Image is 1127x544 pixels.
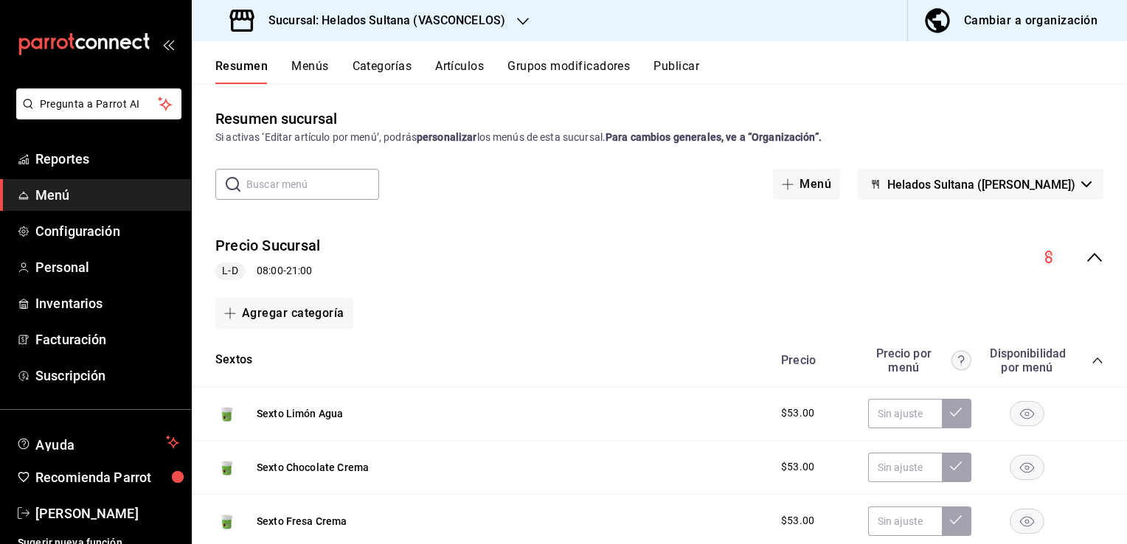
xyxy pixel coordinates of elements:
[215,298,353,329] button: Agregar categoría
[964,10,1097,31] div: Cambiar a organización
[606,131,822,143] strong: Para cambios generales, ve a “Organización”.
[216,263,243,279] span: L-D
[215,59,268,84] button: Resumen
[858,169,1103,200] button: Helados Sultana ([PERSON_NAME])
[257,12,505,29] h3: Sucursal: Helados Sultana (VASCONCELOS)
[417,131,477,143] strong: personalizar
[192,223,1127,292] div: collapse-menu-row
[35,221,179,241] span: Configuración
[868,506,942,536] input: Sin ajuste
[35,366,179,386] span: Suscripción
[257,514,347,529] button: Sexto Fresa Crema
[162,38,174,50] button: open_drawer_menu
[766,353,861,367] div: Precio
[507,59,630,84] button: Grupos modificadores
[246,170,379,199] input: Buscar menú
[35,149,179,169] span: Reportes
[353,59,412,84] button: Categorías
[35,293,179,313] span: Inventarios
[215,262,320,280] div: 08:00 - 21:00
[35,433,160,451] span: Ayuda
[1092,355,1103,366] button: collapse-category-row
[35,257,179,277] span: Personal
[435,59,484,84] button: Artículos
[215,456,239,479] img: Preview
[16,88,181,119] button: Pregunta a Parrot AI
[215,402,239,425] img: Preview
[215,130,1103,145] div: Si activas ‘Editar artículo por menú’, podrás los menús de esta sucursal.
[291,59,328,84] button: Menús
[215,352,252,369] button: Sextos
[215,509,239,533] img: Preview
[40,97,159,112] span: Pregunta a Parrot AI
[257,460,369,475] button: Sexto Chocolate Crema
[781,405,814,421] span: $53.00
[215,59,1127,84] div: navigation tabs
[773,169,840,200] button: Menú
[868,346,971,374] div: Precio por menú
[257,406,343,421] button: Sexto Limón Agua
[887,178,1075,192] span: Helados Sultana ([PERSON_NAME])
[215,108,337,130] div: Resumen sucursal
[35,185,179,205] span: Menú
[868,399,942,428] input: Sin ajuste
[781,513,814,529] span: $53.00
[35,467,179,487] span: Recomienda Parrot
[781,459,814,475] span: $53.00
[215,235,320,257] button: Precio Sucursal
[868,453,942,482] input: Sin ajuste
[10,107,181,122] a: Pregunta a Parrot AI
[35,503,179,523] span: [PERSON_NAME]
[653,59,699,84] button: Publicar
[990,346,1064,374] div: Disponibilidad por menú
[35,329,179,349] span: Facturación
